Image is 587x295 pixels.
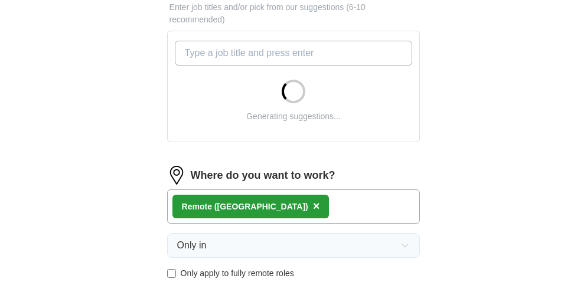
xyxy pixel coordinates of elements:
[246,110,341,123] div: Generating suggestions...
[167,166,186,185] img: location.png
[181,267,294,280] span: Only apply to fully remote roles
[175,41,413,65] input: Type a job title and press enter
[182,201,308,213] div: Remote ([GEOGRAPHIC_DATA])
[167,233,420,258] button: Only in
[167,269,176,278] input: Only apply to fully remote roles
[177,238,207,253] span: Only in
[313,199,320,212] span: ×
[313,198,320,215] button: ×
[191,168,335,183] label: Where do you want to work?
[167,1,420,26] p: Enter job titles and/or pick from our suggestions (6-10 recommended)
